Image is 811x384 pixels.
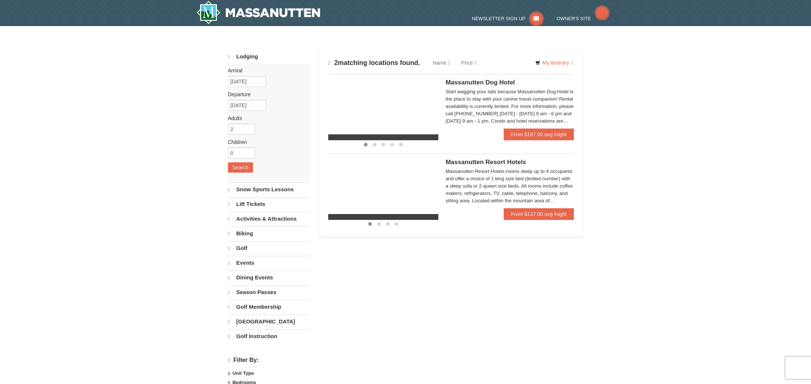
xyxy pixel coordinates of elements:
[228,271,310,285] a: Dining Events
[228,115,304,122] label: Adults
[228,315,310,329] a: [GEOGRAPHIC_DATA]
[228,197,310,211] a: Lift Tickets
[557,16,609,21] a: Owner's Site
[427,55,456,70] a: Name
[446,159,526,166] span: Massanutten Resort Hotels
[504,208,574,220] a: From $137.00 avg /night
[228,285,310,299] a: Season Passes
[196,1,321,24] a: Massanutten Resort
[228,50,310,64] a: Lodging
[228,182,310,196] a: Snow Sports Lessons
[228,241,310,255] a: Golf
[196,1,321,24] img: Massanutten Resort Logo
[232,370,254,376] strong: Unit Type
[228,329,310,343] a: Golf Instruction
[228,162,253,173] button: Search
[228,138,304,146] label: Children
[557,16,591,21] span: Owner's Site
[228,91,304,98] label: Departure
[472,16,544,21] a: Newsletter Sign Up
[504,128,574,140] a: From $187.00 avg /night
[228,212,310,226] a: Activities & Attractions
[531,57,578,68] a: My Itinerary
[228,227,310,240] a: Biking
[446,168,574,204] div: Massanutten Resort Hotels rooms sleep up to 4 occupants and offer a choice of 1 king size bed (li...
[228,300,310,314] a: Golf Membership
[446,79,515,86] span: Massanutten Dog Hotel
[228,357,310,364] h4: Filter By:
[472,16,525,21] span: Newsletter Sign Up
[456,55,482,70] a: Price
[446,88,574,125] div: Start wagging your tails because Massanutten Dog Hotel is the place to stay with your canine trav...
[228,256,310,270] a: Events
[228,67,304,74] label: Arrival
